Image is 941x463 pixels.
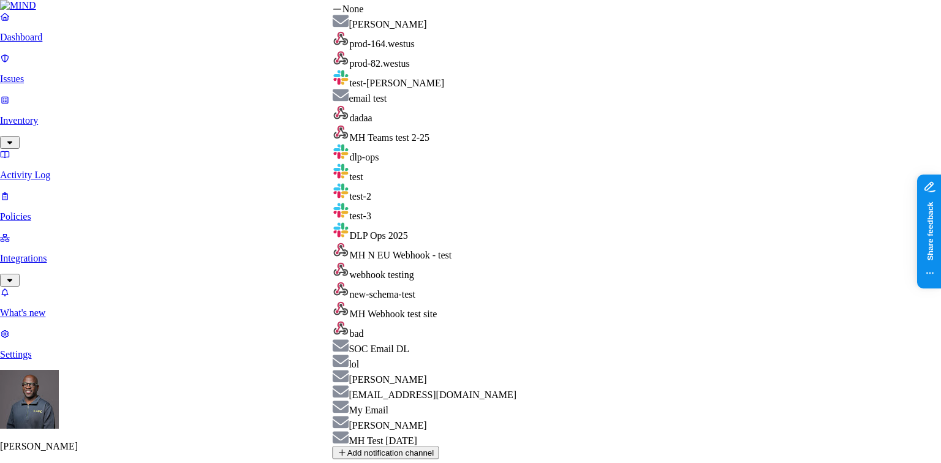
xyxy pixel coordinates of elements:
[349,328,363,339] span: bad
[349,19,426,29] span: [PERSON_NAME]
[349,132,429,143] span: MH Teams test 2-25
[349,390,516,400] span: [EMAIL_ADDRESS][DOMAIN_NAME]
[332,143,349,160] img: slack
[332,183,349,200] img: slack
[349,113,372,123] span: dadaa
[332,300,349,317] img: webhook
[349,152,379,162] span: dlp-ops
[332,370,349,383] img: smtp
[332,50,349,67] img: webhook
[349,191,371,201] span: test-2
[332,261,349,278] img: webhook
[332,416,349,429] img: smtp
[332,124,349,141] img: webhook
[332,355,349,367] img: smtp
[349,250,452,260] span: MH N EU Webhook - test
[349,420,426,431] span: [PERSON_NAME]
[349,269,414,280] span: webhook testing
[332,431,349,444] img: smtp
[349,435,417,446] span: MH Test [DATE]
[332,69,349,86] img: slack
[332,104,349,121] img: webhook
[332,320,349,337] img: webhook
[349,171,363,182] span: test
[332,401,349,413] img: smtp
[332,89,349,102] img: smtp
[349,78,444,88] span: test-[PERSON_NAME]
[349,374,426,385] span: [PERSON_NAME]
[332,241,349,258] img: webhook
[349,39,414,49] span: prod-164.westus
[349,344,409,354] span: SOC Email DL
[349,58,409,69] span: prod-82.westus
[349,359,359,369] span: lol
[332,339,349,352] img: smtp
[349,289,415,299] span: new-schema-test
[332,30,349,47] img: webhook
[349,230,407,241] span: DLP Ops 2025
[332,163,349,180] img: slack
[332,446,439,459] button: Add notification channel
[332,202,349,219] img: slack
[332,15,349,28] img: smtp
[332,385,349,398] img: smtp
[349,211,371,221] span: test-3
[349,309,437,319] span: MH Webhook test site
[342,4,364,14] span: None
[332,222,349,239] img: slack
[332,280,349,298] img: webhook
[349,405,388,415] span: My Email
[349,93,387,104] span: email test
